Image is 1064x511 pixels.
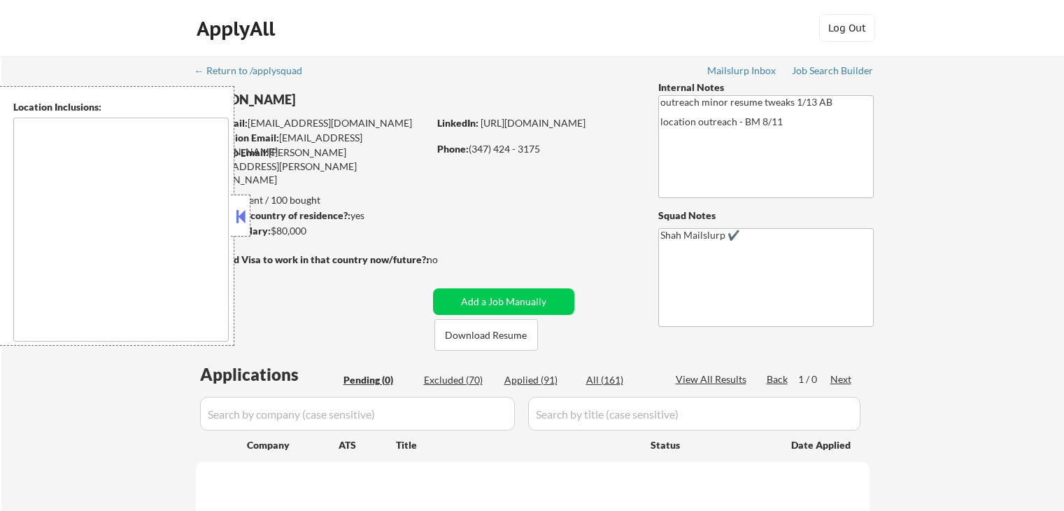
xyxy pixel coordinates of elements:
[195,193,428,207] div: 91 sent / 100 bought
[197,116,428,130] div: [EMAIL_ADDRESS][DOMAIN_NAME]
[528,397,860,430] input: Search by title (case sensitive)
[767,372,789,386] div: Back
[481,117,586,129] a: [URL][DOMAIN_NAME]
[433,288,574,315] button: Add a Job Manually
[196,91,483,108] div: [PERSON_NAME]
[197,17,279,41] div: ApplyAll
[424,373,494,387] div: Excluded (70)
[651,432,771,457] div: Status
[200,366,339,383] div: Applications
[830,372,853,386] div: Next
[194,66,315,76] div: ← Return to /applysquad
[13,100,229,114] div: Location Inclusions:
[437,142,635,156] div: (347) 424 - 3175
[196,146,428,187] div: [PERSON_NAME][EMAIL_ADDRESS][PERSON_NAME][DOMAIN_NAME]
[200,397,515,430] input: Search by company (case sensitive)
[247,438,339,452] div: Company
[437,117,478,129] strong: LinkedIn:
[339,438,396,452] div: ATS
[343,373,413,387] div: Pending (0)
[194,65,315,79] a: ← Return to /applysquad
[197,131,428,158] div: [EMAIL_ADDRESS][DOMAIN_NAME]
[792,66,874,76] div: Job Search Builder
[195,209,424,223] div: yes
[791,438,853,452] div: Date Applied
[586,373,656,387] div: All (161)
[195,209,350,221] strong: Can work in country of residence?:
[819,14,875,42] button: Log Out
[195,224,428,238] div: $80,000
[798,372,830,386] div: 1 / 0
[427,253,467,267] div: no
[658,80,874,94] div: Internal Notes
[396,438,637,452] div: Title
[196,253,429,265] strong: Will need Visa to work in that country now/future?:
[437,143,469,155] strong: Phone:
[504,373,574,387] div: Applied (91)
[676,372,751,386] div: View All Results
[434,319,538,351] button: Download Resume
[707,66,777,76] div: Mailslurp Inbox
[658,209,874,223] div: Squad Notes
[707,65,777,79] a: Mailslurp Inbox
